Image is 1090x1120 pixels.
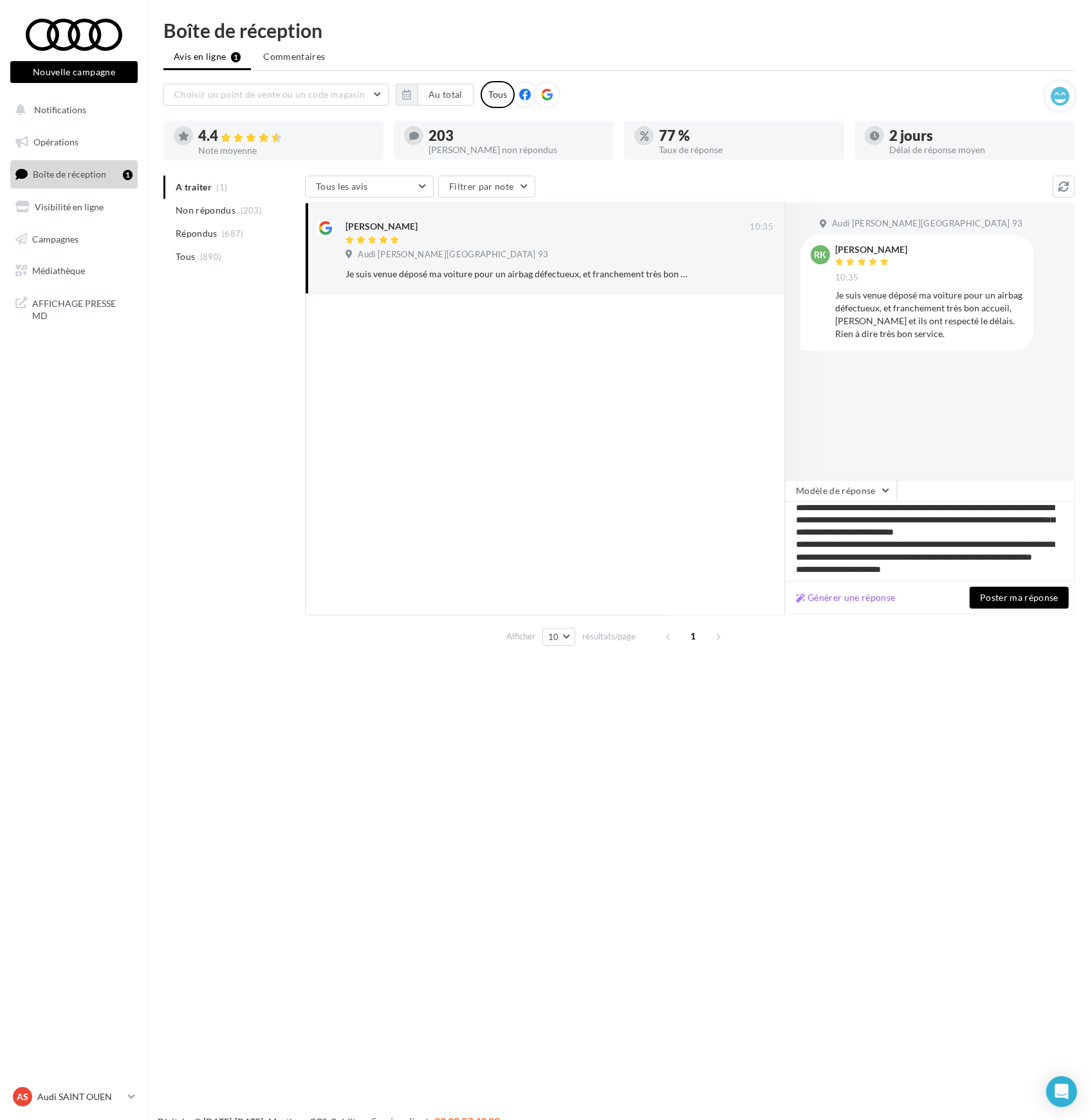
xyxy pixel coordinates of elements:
span: Répondus [176,227,217,240]
button: Au total [418,84,474,106]
a: Campagnes [8,226,140,253]
span: Tous [176,250,195,263]
div: [PERSON_NAME] [835,245,907,254]
span: Campagnes [32,233,79,244]
div: [PERSON_NAME] non répondus [429,145,604,154]
button: Au total [396,84,474,106]
a: AS Audi SAINT OUEN [10,1085,138,1109]
span: 10:35 [750,221,773,233]
span: Audi [PERSON_NAME][GEOGRAPHIC_DATA] 93 [358,249,548,261]
button: Nouvelle campagne [10,61,138,83]
button: Modèle de réponse [785,480,897,502]
span: Visibilité en ligne [35,201,104,212]
div: Open Intercom Messenger [1046,1076,1077,1107]
div: Taux de réponse [659,145,834,154]
span: Afficher [506,630,535,643]
span: Audi [PERSON_NAME][GEOGRAPHIC_DATA] 93 [832,218,1022,230]
div: Je suis venue déposé ma voiture pour un airbag défectueux, et franchement très bon accueil, [PERS... [835,289,1023,340]
div: 1 [123,170,133,180]
div: 2 jours [889,129,1064,143]
div: [PERSON_NAME] [346,220,418,233]
span: AFFICHAGE PRESSE MD [32,295,133,322]
button: Poster ma réponse [970,587,1069,609]
span: Tous les avis [316,181,368,192]
div: Note moyenne [198,146,373,155]
button: 10 [542,628,575,646]
div: 4.4 [198,129,373,143]
a: Boîte de réception1 [8,160,140,188]
a: Opérations [8,129,140,156]
button: Choisir un point de vente ou un code magasin [163,84,389,106]
span: (203) [241,205,263,216]
button: Générer une réponse [791,590,901,605]
span: RK [815,248,827,261]
button: Tous les avis [305,176,434,197]
span: 1 [683,626,704,647]
span: Opérations [33,136,79,147]
div: Délai de réponse moyen [889,145,1064,154]
button: Notifications [8,96,135,124]
span: Médiathèque [32,265,85,276]
div: 77 % [659,129,834,143]
span: Commentaires [263,50,325,63]
span: Choisir un point de vente ou un code magasin [174,89,365,100]
div: 203 [429,129,604,143]
span: Boîte de réception [33,169,106,179]
div: Je suis venue déposé ma voiture pour un airbag défectueux, et franchement très bon accueil, [PERS... [346,268,690,280]
span: 10:35 [835,272,859,284]
a: Médiathèque [8,257,140,284]
span: 10 [548,632,559,642]
span: résultats/page [582,630,636,643]
span: (890) [200,252,222,262]
a: AFFICHAGE PRESSE MD [8,289,140,327]
span: Non répondus [176,204,236,217]
div: Tous [481,81,515,108]
button: Filtrer par note [438,176,535,197]
a: Visibilité en ligne [8,194,140,221]
span: Notifications [34,104,86,115]
div: Boîte de réception [163,21,1075,40]
span: AS [17,1090,28,1103]
p: Audi SAINT OUEN [37,1090,123,1103]
span: (687) [222,228,244,239]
